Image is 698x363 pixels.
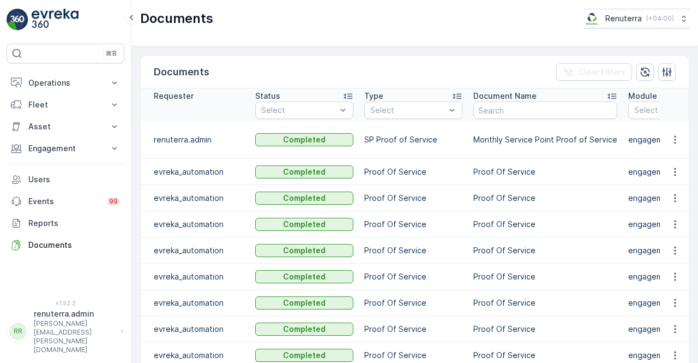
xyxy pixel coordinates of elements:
[578,67,625,78] p: Clear Filters
[364,350,462,361] p: Proof Of Service
[364,166,462,177] p: Proof Of Service
[154,297,244,308] p: evreka_automation
[9,323,27,340] div: RR
[364,324,462,335] p: Proof Of Service
[283,193,326,204] p: Completed
[473,166,617,177] p: Proof Of Service
[109,197,118,206] p: 99
[28,174,120,185] p: Users
[283,271,326,282] p: Completed
[255,192,353,205] button: Completed
[32,9,79,31] img: logo_light-DOdMpM7g.png
[255,270,353,283] button: Completed
[473,271,617,282] p: Proof Of Service
[283,350,326,361] p: Completed
[283,297,326,308] p: Completed
[261,105,336,116] p: Select
[364,245,462,256] p: Proof Of Service
[255,165,353,178] button: Completed
[646,14,674,23] p: ( +04:00 )
[140,10,213,27] p: Documents
[7,308,124,354] button: RRrenuterra.admin[PERSON_NAME][EMAIL_ADDRESS][PERSON_NAME][DOMAIN_NAME]
[255,218,353,231] button: Completed
[556,63,632,81] button: Clear Filters
[584,9,689,28] button: Renuterra(+04:00)
[34,308,116,319] p: renuterra.admin
[154,134,244,145] p: renuterra.admin
[28,143,103,154] p: Engagement
[154,324,244,335] p: evreka_automation
[364,271,462,282] p: Proof Of Service
[255,323,353,336] button: Completed
[7,94,124,116] button: Fleet
[154,166,244,177] p: evreka_automation
[7,116,124,138] button: Asset
[28,78,103,88] p: Operations
[283,166,326,177] p: Completed
[255,244,353,257] button: Completed
[283,134,326,145] p: Completed
[255,91,280,102] p: Status
[154,193,244,204] p: evreka_automation
[473,297,617,308] p: Proof Of Service
[7,9,28,31] img: logo
[7,300,124,306] span: v 1.52.2
[7,212,124,234] a: Reports
[370,105,446,116] p: Select
[154,64,209,80] p: Documents
[283,219,326,230] p: Completed
[584,13,601,25] img: Screenshot_2024-07-26_at_13.33.01.png
[255,133,353,146] button: Completed
[7,72,124,94] button: Operations
[154,271,244,282] p: evreka_automation
[106,49,117,58] p: ⌘B
[473,219,617,230] p: Proof Of Service
[473,350,617,361] p: Proof Of Service
[283,324,326,335] p: Completed
[28,240,120,251] p: Documents
[7,138,124,159] button: Engagement
[364,297,462,308] p: Proof Of Service
[364,91,383,102] p: Type
[473,91,537,102] p: Document Name
[7,169,124,191] a: Users
[154,350,244,361] p: evreka_automation
[364,134,462,145] p: SP Proof of Service
[7,234,124,256] a: Documents
[628,91,657,102] p: Module
[473,324,617,335] p: Proof Of Service
[154,219,244,230] p: evreka_automation
[283,245,326,256] p: Completed
[605,13,642,24] p: Renuterra
[28,121,103,132] p: Asset
[364,193,462,204] p: Proof Of Service
[255,296,353,310] button: Completed
[473,134,617,145] p: Monthly Service Point Proof of Service
[154,91,194,102] p: Requester
[255,349,353,362] button: Completed
[154,245,244,256] p: evreka_automation
[34,319,116,354] p: [PERSON_NAME][EMAIL_ADDRESS][PERSON_NAME][DOMAIN_NAME]
[473,245,617,256] p: Proof Of Service
[28,99,103,110] p: Fleet
[7,191,124,212] a: Events99
[473,193,617,204] p: Proof Of Service
[473,102,617,119] input: Search
[28,218,120,229] p: Reports
[364,219,462,230] p: Proof Of Service
[28,196,100,207] p: Events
